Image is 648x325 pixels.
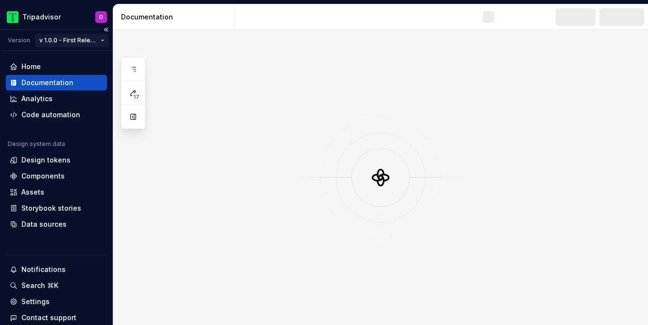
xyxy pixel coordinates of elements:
div: Settings [21,297,50,307]
button: Collapse sidebar [99,23,113,36]
div: Home [21,62,41,72]
a: Data sources [6,217,107,232]
div: Design tokens [21,155,70,165]
a: Home [6,59,107,74]
a: Settings [6,294,107,309]
a: Assets [6,184,107,200]
div: Components [21,171,65,181]
div: Design system data [8,140,65,148]
span: v 1.0.0 - First Release [39,36,97,44]
div: Code automation [21,110,80,120]
button: Search ⌘K [6,278,107,293]
div: Documentation [21,78,73,88]
div: Notifications [21,265,66,274]
div: Storybook stories [21,203,81,213]
div: Search ⌘K [21,281,58,290]
div: Analytics [21,94,53,104]
div: D [99,13,103,21]
div: Version [8,36,30,44]
button: Notifications [6,262,107,277]
div: Contact support [21,313,76,323]
div: Documentation [121,12,230,22]
span: 17 [132,93,141,101]
div: Assets [21,187,44,197]
a: Storybook stories [6,200,107,216]
img: 0ed0e8b8-9446-497d-bad0-376821b19aa5.png [7,11,18,23]
a: Analytics [6,91,107,107]
div: Tripadvisor [22,12,61,22]
div: Data sources [21,219,67,229]
button: TripadvisorD [2,6,111,27]
a: Components [6,168,107,184]
a: Design tokens [6,152,107,168]
a: Code automation [6,107,107,123]
a: Documentation [6,75,107,90]
button: v 1.0.0 - First Release [35,34,109,47]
